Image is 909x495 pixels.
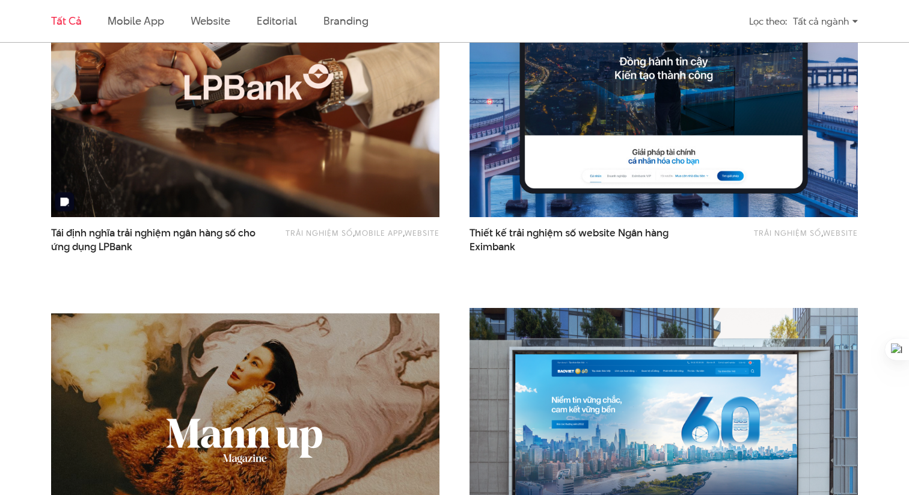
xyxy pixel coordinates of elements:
[470,226,683,254] a: Thiết kế trải nghiệm số website Ngân hàngEximbank
[749,11,787,32] div: Lọc theo:
[284,226,439,248] div: , ,
[108,13,164,28] a: Mobile app
[323,13,368,28] a: Branding
[754,227,821,238] a: Trải nghiệm số
[286,227,353,238] a: Trải nghiệm số
[51,13,81,28] a: Tất cả
[405,227,439,238] a: Website
[51,226,265,254] span: Tái định nghĩa trải nghiệm ngân hàng số cho
[257,13,297,28] a: Editorial
[470,226,683,254] span: Thiết kế trải nghiệm số website Ngân hàng
[51,226,265,254] a: Tái định nghĩa trải nghiệm ngân hàng số choứng dụng LPBank
[703,226,858,248] div: ,
[823,227,858,238] a: Website
[470,240,515,254] span: Eximbank
[355,227,403,238] a: Mobile app
[793,11,858,32] div: Tất cả ngành
[191,13,230,28] a: Website
[51,240,132,254] span: ứng dụng LPBank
